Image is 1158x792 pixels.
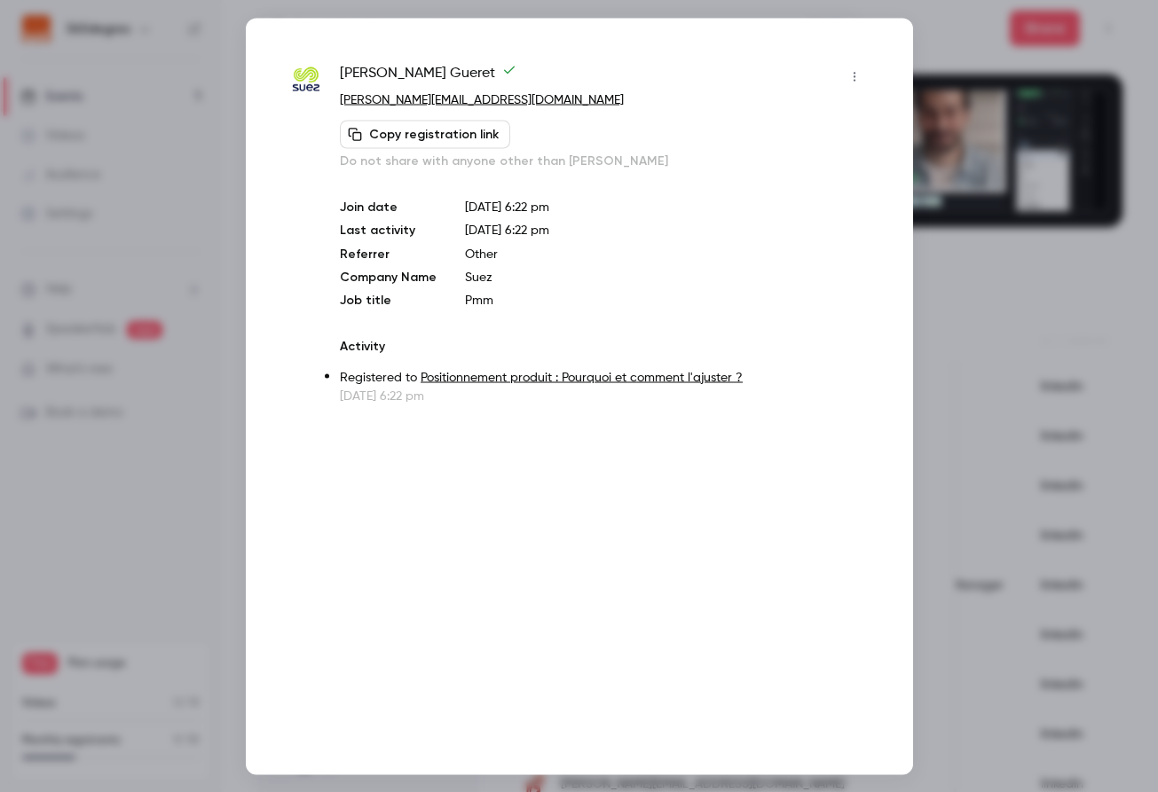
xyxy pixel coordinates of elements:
[340,120,510,148] button: Copy registration link
[421,371,743,383] a: Positionnement produit : Pourquoi et comment l'ajuster ?
[340,268,437,286] p: Company Name
[340,291,437,309] p: Job title
[340,62,516,90] span: [PERSON_NAME] Gueret
[340,387,868,404] p: [DATE] 6:22 pm
[465,268,868,286] p: Suez
[340,221,437,239] p: Last activity
[465,223,549,236] span: [DATE] 6:22 pm
[340,152,868,169] p: Do not share with anyone other than [PERSON_NAME]
[465,291,868,309] p: Pmm
[465,245,868,263] p: Other
[340,245,437,263] p: Referrer
[465,198,868,216] p: [DATE] 6:22 pm
[340,93,624,106] a: [PERSON_NAME][EMAIL_ADDRESS][DOMAIN_NAME]
[340,198,437,216] p: Join date
[290,64,323,97] img: suez.com
[340,368,868,387] p: Registered to
[340,337,868,355] p: Activity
